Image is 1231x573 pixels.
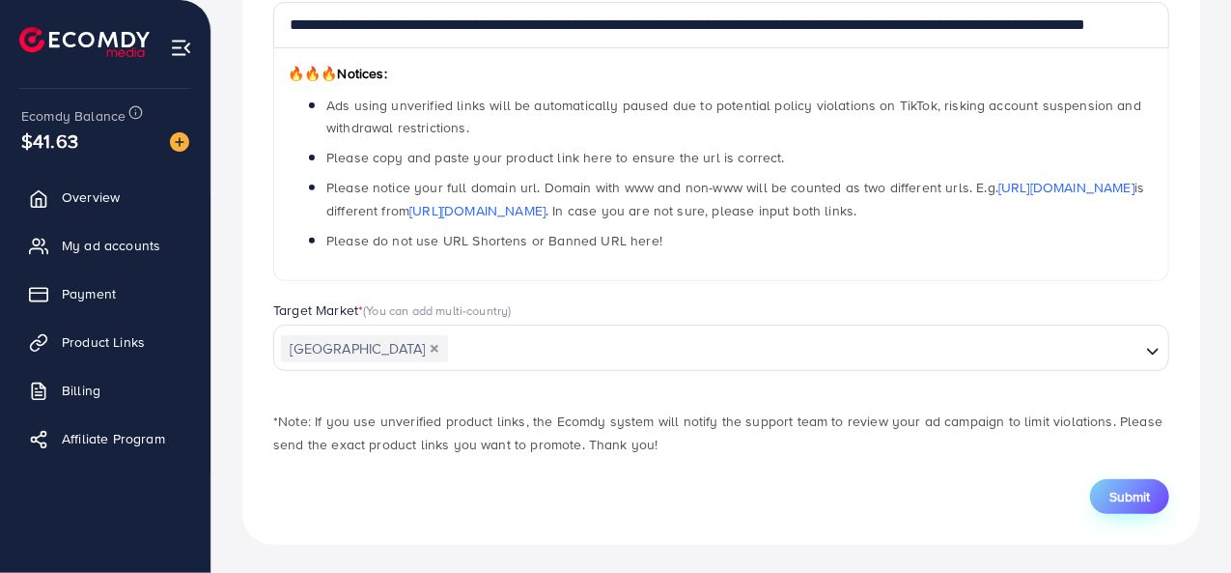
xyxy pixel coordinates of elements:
[62,332,145,352] span: Product Links
[62,284,116,303] span: Payment
[998,178,1134,197] a: [URL][DOMAIN_NAME]
[14,323,196,361] a: Product Links
[326,231,662,250] span: Please do not use URL Shortens or Banned URL here!
[326,178,1144,219] span: Please notice your full domain url. Domain with www and non-www will be counted as two different ...
[14,371,196,410] a: Billing
[288,64,337,83] span: 🔥🔥🔥
[409,201,546,220] a: [URL][DOMAIN_NAME]
[62,429,165,448] span: Affiliate Program
[14,226,196,265] a: My ad accounts
[14,274,196,313] a: Payment
[62,187,120,207] span: Overview
[170,37,192,59] img: menu
[21,106,126,126] span: Ecomdy Balance
[62,236,160,255] span: My ad accounts
[14,419,196,458] a: Affiliate Program
[326,148,785,167] span: Please copy and paste your product link here to ensure the url is correct.
[430,344,439,354] button: Deselect Pakistan
[273,410,1169,456] p: *Note: If you use unverified product links, the Ecomdy system will notify the support team to rev...
[1090,479,1169,514] button: Submit
[1109,487,1150,506] span: Submit
[19,27,150,57] img: logo
[281,335,448,362] span: [GEOGRAPHIC_DATA]
[62,381,100,400] span: Billing
[273,301,512,320] label: Target Market
[326,96,1141,137] span: Ads using unverified links will be automatically paused due to potential policy violations on Tik...
[170,132,189,152] img: image
[273,325,1169,371] div: Search for option
[1149,486,1217,559] iframe: Chat
[450,334,1138,364] input: Search for option
[363,301,511,319] span: (You can add multi-country)
[14,178,196,216] a: Overview
[288,64,387,83] span: Notices:
[21,127,78,155] span: $41.63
